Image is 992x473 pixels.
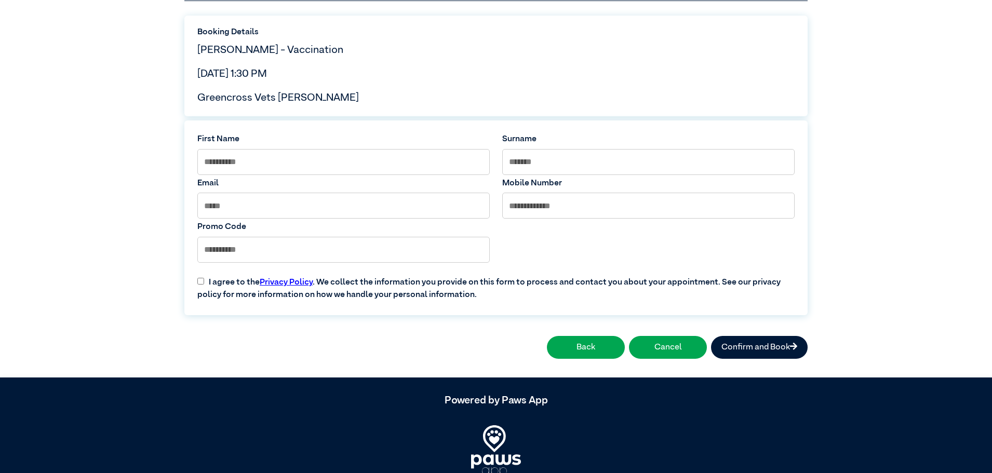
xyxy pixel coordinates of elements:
[260,278,313,287] a: Privacy Policy
[197,133,490,145] label: First Name
[502,177,795,190] label: Mobile Number
[502,133,795,145] label: Surname
[197,221,490,233] label: Promo Code
[191,268,801,301] label: I agree to the . We collect the information you provide on this form to process and contact you a...
[184,394,808,407] h5: Powered by Paws App
[197,45,343,55] span: [PERSON_NAME] - Vaccination
[197,69,267,79] span: [DATE] 1:30 PM
[197,92,359,103] span: Greencross Vets [PERSON_NAME]
[629,336,707,359] button: Cancel
[197,177,490,190] label: Email
[197,26,795,38] label: Booking Details
[197,278,204,285] input: I agree to thePrivacy Policy. We collect the information you provide on this form to process and ...
[711,336,808,359] button: Confirm and Book
[547,336,625,359] button: Back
